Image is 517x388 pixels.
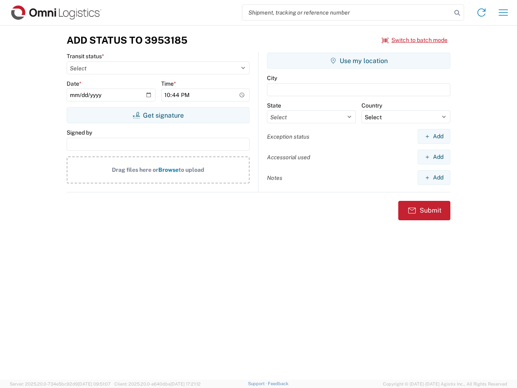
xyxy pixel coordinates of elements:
[67,80,82,87] label: Date
[248,381,268,386] a: Support
[418,170,450,185] button: Add
[179,167,204,173] span: to upload
[10,382,111,386] span: Server: 2025.20.0-734e5bc92d9
[267,154,310,161] label: Accessorial used
[382,34,448,47] button: Switch to batch mode
[78,382,111,386] span: [DATE] 09:51:07
[398,201,450,220] button: Submit
[267,174,282,181] label: Notes
[67,53,104,60] label: Transit status
[112,167,158,173] span: Drag files here or
[158,167,179,173] span: Browse
[267,53,450,69] button: Use my location
[418,150,450,164] button: Add
[361,102,382,109] label: Country
[242,5,452,20] input: Shipment, tracking or reference number
[267,133,309,140] label: Exception status
[383,380,507,388] span: Copyright © [DATE]-[DATE] Agistix Inc., All Rights Reserved
[267,102,281,109] label: State
[267,74,277,82] label: City
[67,34,187,46] h3: Add Status to 3953185
[268,381,288,386] a: Feedback
[161,80,176,87] label: Time
[418,129,450,144] button: Add
[67,129,92,136] label: Signed by
[170,382,201,386] span: [DATE] 17:21:12
[67,107,250,123] button: Get signature
[114,382,201,386] span: Client: 2025.20.0-e640dba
